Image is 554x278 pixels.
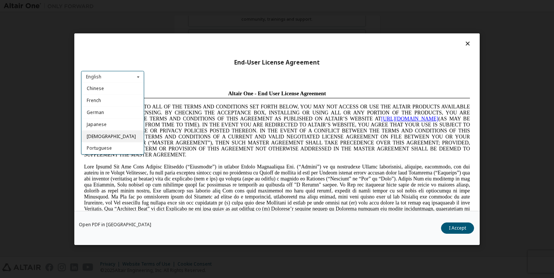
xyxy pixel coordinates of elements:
button: I Accept [441,222,474,233]
span: [DEMOGRAPHIC_DATA] [87,133,136,140]
div: End-User License Agreement [81,59,473,66]
span: German [87,109,104,116]
a: Open PDF in [GEOGRAPHIC_DATA] [79,222,151,227]
span: French [87,97,101,104]
span: IF YOU DO NOT AGREE TO ALL OF THE TERMS AND CONDITIONS SET FORTH BELOW, YOU MAY NOT ACCESS OR USE... [3,17,389,70]
span: Portuguese [87,145,112,152]
span: Lore Ipsumd Sit Ame Cons Adipisc Elitseddo (“Eiusmodte”) in utlabor Etdolo Magnaaliqua Eni. (“Adm... [3,77,389,130]
a: [URL][DOMAIN_NAME] [300,29,357,34]
span: Altair One - End User License Agreement [147,3,245,9]
span: Chinese [87,85,104,92]
span: Japanese [87,121,107,128]
div: English [86,75,101,79]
